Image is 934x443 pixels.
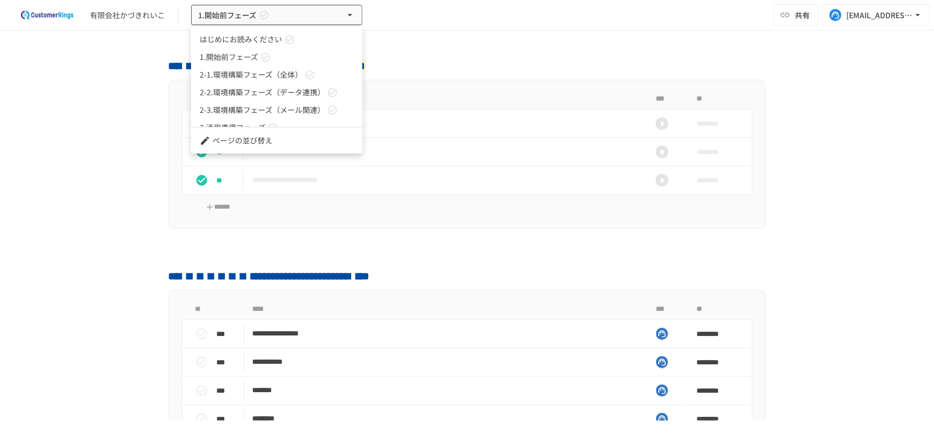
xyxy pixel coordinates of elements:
span: 2-2.環境構築フェーズ（データ連携） [200,87,325,98]
span: 1.開始前フェーズ [200,51,258,63]
li: ページの並び替え [191,132,362,149]
span: 2-1.環境構築フェーズ（全体） [200,69,302,80]
span: 3.活用準備フェーズ [200,122,265,133]
span: はじめにお読みください [200,34,282,45]
span: 2-3.環境構築フェーズ（メール関連） [200,104,325,116]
